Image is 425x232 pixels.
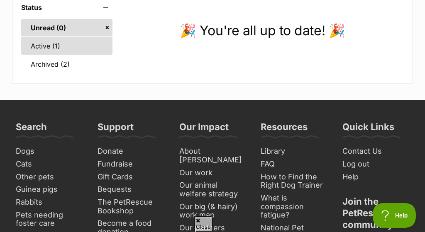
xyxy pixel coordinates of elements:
a: What is compassion fatigue? [257,192,331,222]
a: The PetRescue Bookshop [94,196,168,217]
a: Our big (& hairy) work map [176,201,249,222]
h3: Search [16,121,47,138]
a: About [PERSON_NAME] [176,145,249,166]
p: 🎉 You're all up to date! 🎉 [121,21,404,41]
a: Pets needing foster care [12,209,86,230]
a: Donate [94,145,168,158]
a: Guinea pigs [12,183,86,196]
a: Log out [339,158,413,171]
a: Our work [176,167,249,179]
h3: Resources [261,121,308,138]
a: Our animal welfare strategy [176,179,249,200]
a: Active (1) [21,37,112,55]
a: How to Find the Right Dog Trainer [257,171,331,192]
a: Library [257,145,331,158]
a: Dogs [12,145,86,158]
header: Status [21,4,112,11]
h3: Support [98,121,134,138]
a: Archived (2) [21,56,112,73]
a: Other pets [12,171,86,184]
h3: Our Impact [179,121,229,138]
span: Close [194,216,212,231]
a: Unread (0) [21,19,112,36]
a: Cats [12,158,86,171]
a: Help [339,171,413,184]
a: Contact Us [339,145,413,158]
h3: Quick Links [342,121,394,138]
a: Fundraise [94,158,168,171]
a: Bequests [94,183,168,196]
a: FAQ [257,158,331,171]
a: Gift Cards [94,171,168,184]
iframe: Help Scout Beacon - Open [373,203,417,228]
a: Rabbits [12,196,86,209]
